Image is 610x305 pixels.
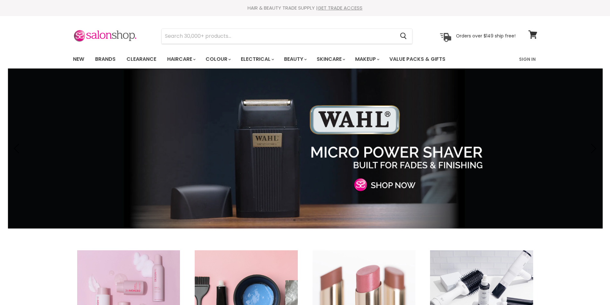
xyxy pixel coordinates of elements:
button: Next [586,142,599,155]
li: Page dot 1 [293,219,296,221]
a: Colour [201,52,235,66]
a: Beauty [279,52,311,66]
p: Orders over $149 ship free! [456,33,516,39]
a: Makeup [350,52,383,66]
a: Value Packs & Gifts [385,52,450,66]
li: Page dot 4 [314,219,317,221]
li: Page dot 3 [307,219,310,221]
form: Product [161,28,412,44]
a: Brands [90,52,120,66]
a: Skincare [312,52,349,66]
a: New [68,52,89,66]
a: Haircare [162,52,199,66]
input: Search [162,29,395,44]
a: Sign In [515,52,540,66]
a: Clearance [122,52,161,66]
li: Page dot 2 [300,219,303,221]
button: Search [395,29,412,44]
nav: Main [65,50,545,68]
a: Electrical [236,52,278,66]
div: HAIR & BEAUTY TRADE SUPPLY | [65,5,545,11]
ul: Main menu [68,50,483,68]
button: Previous [11,142,24,155]
a: GET TRADE ACCESS [318,4,362,11]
